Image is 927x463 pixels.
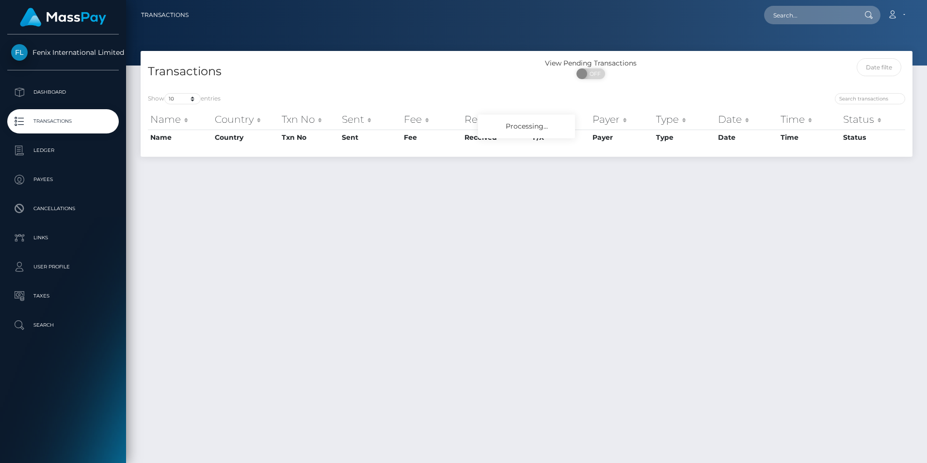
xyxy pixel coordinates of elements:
th: Payer [590,110,654,129]
th: F/X [530,110,590,129]
a: Transactions [7,109,119,133]
p: Payees [11,172,115,187]
a: Search [7,313,119,337]
p: Search [11,318,115,332]
input: Search transactions [835,93,905,104]
p: Links [11,231,115,245]
input: Date filter [857,58,901,76]
span: OFF [582,68,606,79]
a: Cancellations [7,197,119,221]
th: Txn No [279,130,339,145]
p: Taxes [11,289,115,303]
div: View Pending Transactions [527,58,655,68]
th: Payer [590,130,654,145]
th: Type [654,110,716,129]
th: Time [778,130,841,145]
th: Received [462,130,531,145]
p: User Profile [11,260,115,274]
th: Status [841,110,905,129]
th: Date [716,110,778,129]
a: User Profile [7,255,119,279]
p: Ledger [11,143,115,158]
a: Dashboard [7,80,119,104]
th: Fee [401,130,462,145]
th: Sent [339,110,401,129]
img: Fenix International Limited [11,44,28,61]
label: Show entries [148,93,221,104]
th: Status [841,130,905,145]
a: Payees [7,167,119,192]
th: Date [716,130,778,145]
a: Ledger [7,138,119,163]
th: Country [212,110,279,129]
th: Type [654,130,716,145]
th: Txn No [279,110,339,129]
select: Showentries [164,93,201,104]
th: Fee [401,110,462,129]
a: Transactions [141,5,189,25]
p: Dashboard [11,85,115,99]
h4: Transactions [148,63,519,80]
img: MassPay Logo [20,8,106,27]
th: Name [148,130,212,145]
a: Links [7,226,119,250]
div: Processing... [478,115,575,138]
span: Fenix International Limited [7,48,119,57]
th: Country [212,130,279,145]
input: Search... [764,6,855,24]
th: Sent [339,130,401,145]
p: Cancellations [11,201,115,216]
th: Name [148,110,212,129]
p: Transactions [11,114,115,129]
th: Received [462,110,531,129]
th: Time [778,110,841,129]
a: Taxes [7,284,119,308]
